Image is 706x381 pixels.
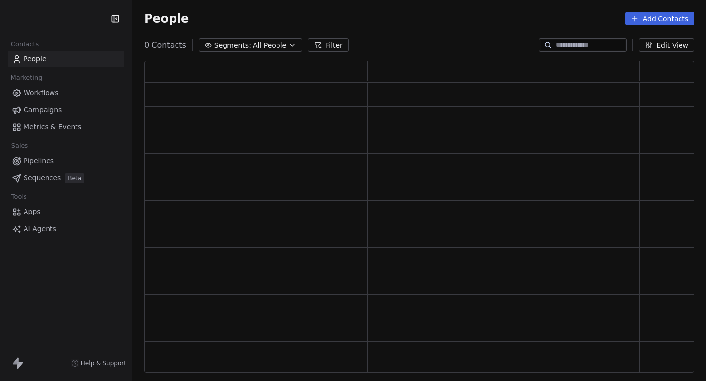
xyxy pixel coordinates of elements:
span: Help & Support [81,359,126,367]
a: Workflows [8,85,124,101]
span: Sequences [24,173,61,183]
span: Metrics & Events [24,122,81,132]
span: 0 Contacts [144,39,186,51]
span: Tools [7,190,31,204]
a: Metrics & Events [8,119,124,135]
span: People [144,11,189,26]
span: Pipelines [24,156,54,166]
span: Apps [24,207,41,217]
a: Campaigns [8,102,124,118]
span: Campaigns [24,105,62,115]
span: Segments: [214,40,251,50]
a: Apps [8,204,124,220]
span: Marketing [6,71,47,85]
a: Help & Support [71,359,126,367]
span: People [24,54,47,64]
a: SequencesBeta [8,170,124,186]
button: Filter [308,38,349,52]
a: AI Agents [8,221,124,237]
a: People [8,51,124,67]
span: AI Agents [24,224,56,234]
span: Workflows [24,88,59,98]
span: All People [253,40,286,50]
button: Add Contacts [625,12,694,25]
span: Contacts [6,37,43,51]
span: Sales [7,139,32,153]
button: Edit View [639,38,694,52]
span: Beta [65,173,84,183]
a: Pipelines [8,153,124,169]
